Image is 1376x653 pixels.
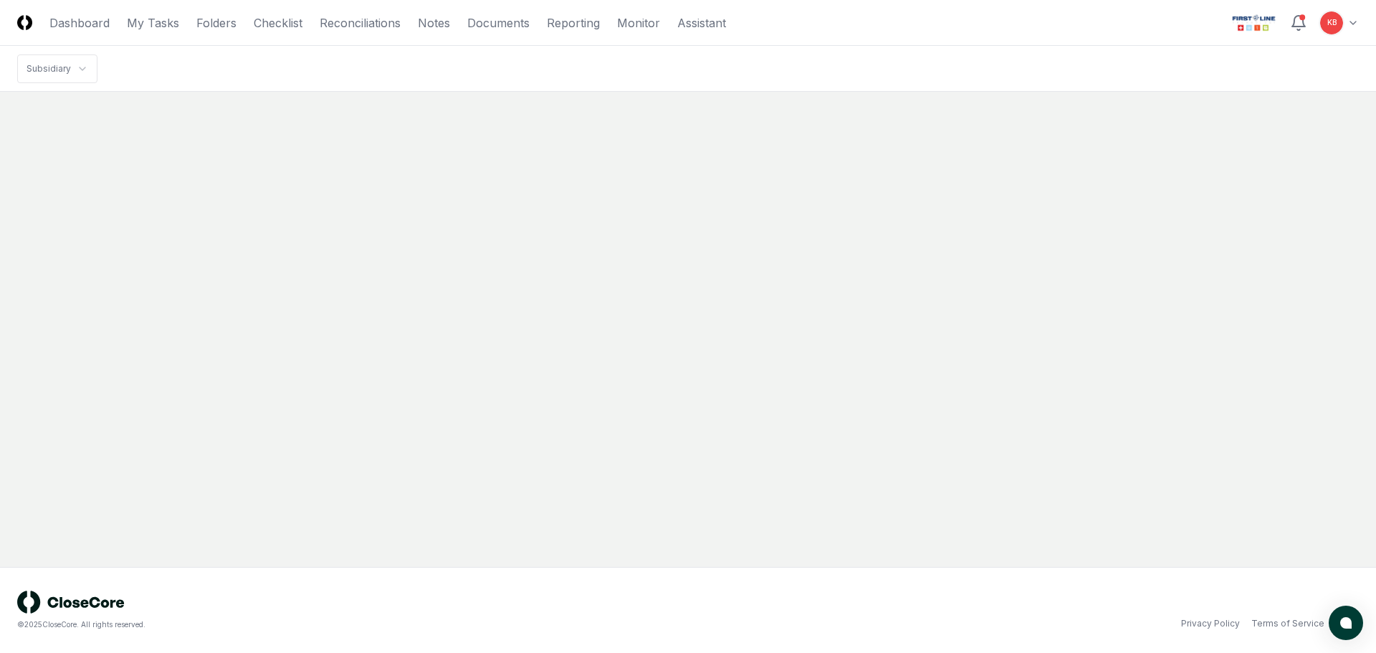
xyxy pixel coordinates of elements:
[1229,11,1279,34] img: First Line Technology logo
[27,62,71,75] div: Subsidiary
[1181,617,1240,630] a: Privacy Policy
[17,54,97,83] nav: breadcrumb
[127,14,179,32] a: My Tasks
[1319,10,1344,36] button: KB
[617,14,660,32] a: Monitor
[418,14,450,32] a: Notes
[547,14,600,32] a: Reporting
[1329,606,1363,640] button: atlas-launcher
[17,619,688,630] div: © 2025 CloseCore. All rights reserved.
[196,14,236,32] a: Folders
[467,14,530,32] a: Documents
[49,14,110,32] a: Dashboard
[677,14,726,32] a: Assistant
[254,14,302,32] a: Checklist
[17,15,32,30] img: Logo
[17,591,125,614] img: logo
[1327,17,1337,28] span: KB
[320,14,401,32] a: Reconciliations
[1251,617,1324,630] a: Terms of Service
